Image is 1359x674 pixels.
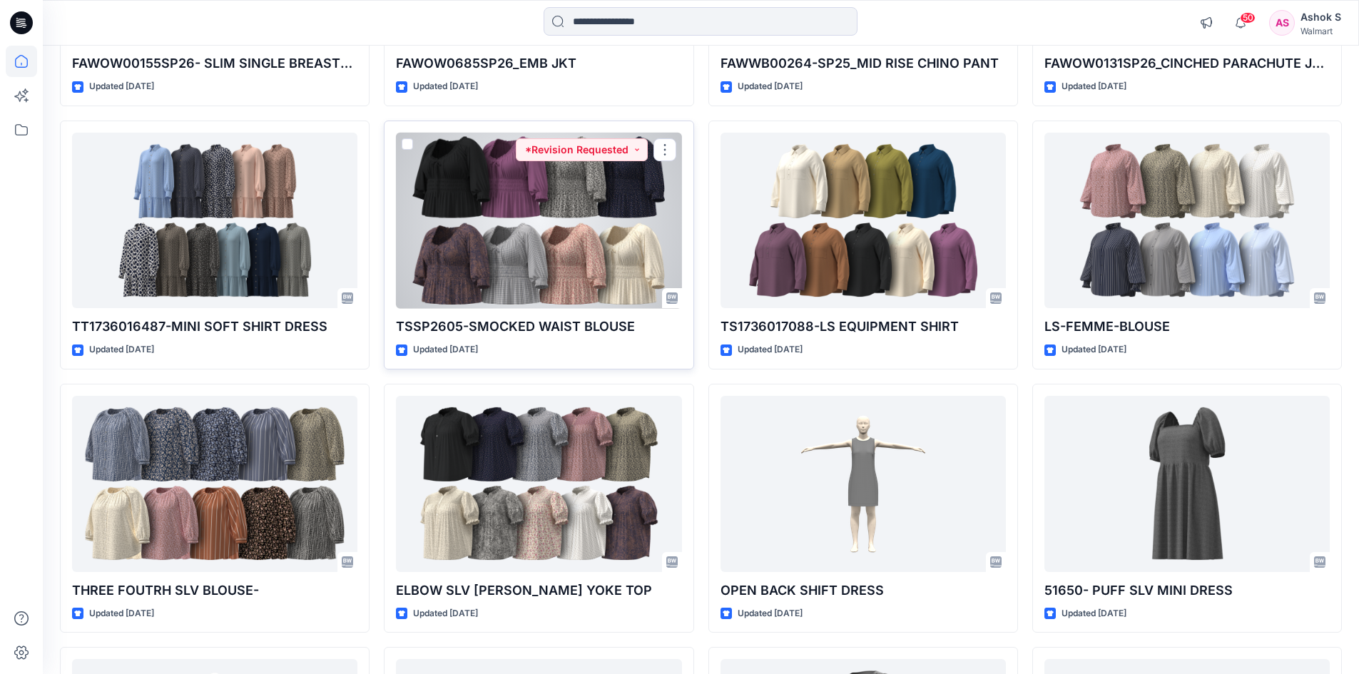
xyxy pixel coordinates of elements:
p: Updated [DATE] [89,342,154,357]
p: FAWOW0131SP26_CINCHED PARACHUTE JACKET [1044,53,1330,73]
p: Updated [DATE] [89,606,154,621]
p: OPEN BACK SHIFT DRESS [721,581,1006,601]
p: Updated [DATE] [738,342,803,357]
p: FAWWB00264-SP25_MID RISE CHINO PANT [721,53,1006,73]
p: ELBOW SLV [PERSON_NAME] YOKE TOP [396,581,681,601]
p: Updated [DATE] [1062,79,1126,94]
p: Updated [DATE] [1062,342,1126,357]
p: Updated [DATE] [738,79,803,94]
a: THREE FOUTRH SLV BLOUSE- [72,396,357,572]
a: 51650- PUFF SLV MINI DRESS [1044,396,1330,572]
p: TT1736016487-MINI SOFT SHIRT DRESS [72,317,357,337]
div: AS [1269,10,1295,36]
p: FAWOW00155SP26- SLIM SINGLE BREASTED BLAZER [72,53,357,73]
p: Updated [DATE] [413,342,478,357]
p: FAWOW0685SP26_EMB JKT [396,53,681,73]
span: 50 [1240,12,1256,24]
p: Updated [DATE] [413,79,478,94]
a: TS1736017088-LS EQUIPMENT SHIRT [721,133,1006,309]
a: ELBOW SLV SMOCK YOKE TOP [396,396,681,572]
a: TSSP2605-SMOCKED WAIST BLOUSE [396,133,681,309]
p: Updated [DATE] [413,606,478,621]
p: TS1736017088-LS EQUIPMENT SHIRT [721,317,1006,337]
div: Walmart [1301,26,1341,36]
p: Updated [DATE] [89,79,154,94]
p: LS-FEMME-BLOUSE [1044,317,1330,337]
a: LS-FEMME-BLOUSE [1044,133,1330,309]
a: OPEN BACK SHIFT DRESS [721,396,1006,572]
p: Updated [DATE] [738,606,803,621]
div: Ashok S [1301,9,1341,26]
p: TSSP2605-SMOCKED WAIST BLOUSE [396,317,681,337]
p: 51650- PUFF SLV MINI DRESS [1044,581,1330,601]
p: THREE FOUTRH SLV BLOUSE- [72,581,357,601]
a: TT1736016487-MINI SOFT SHIRT DRESS [72,133,357,309]
p: Updated [DATE] [1062,606,1126,621]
